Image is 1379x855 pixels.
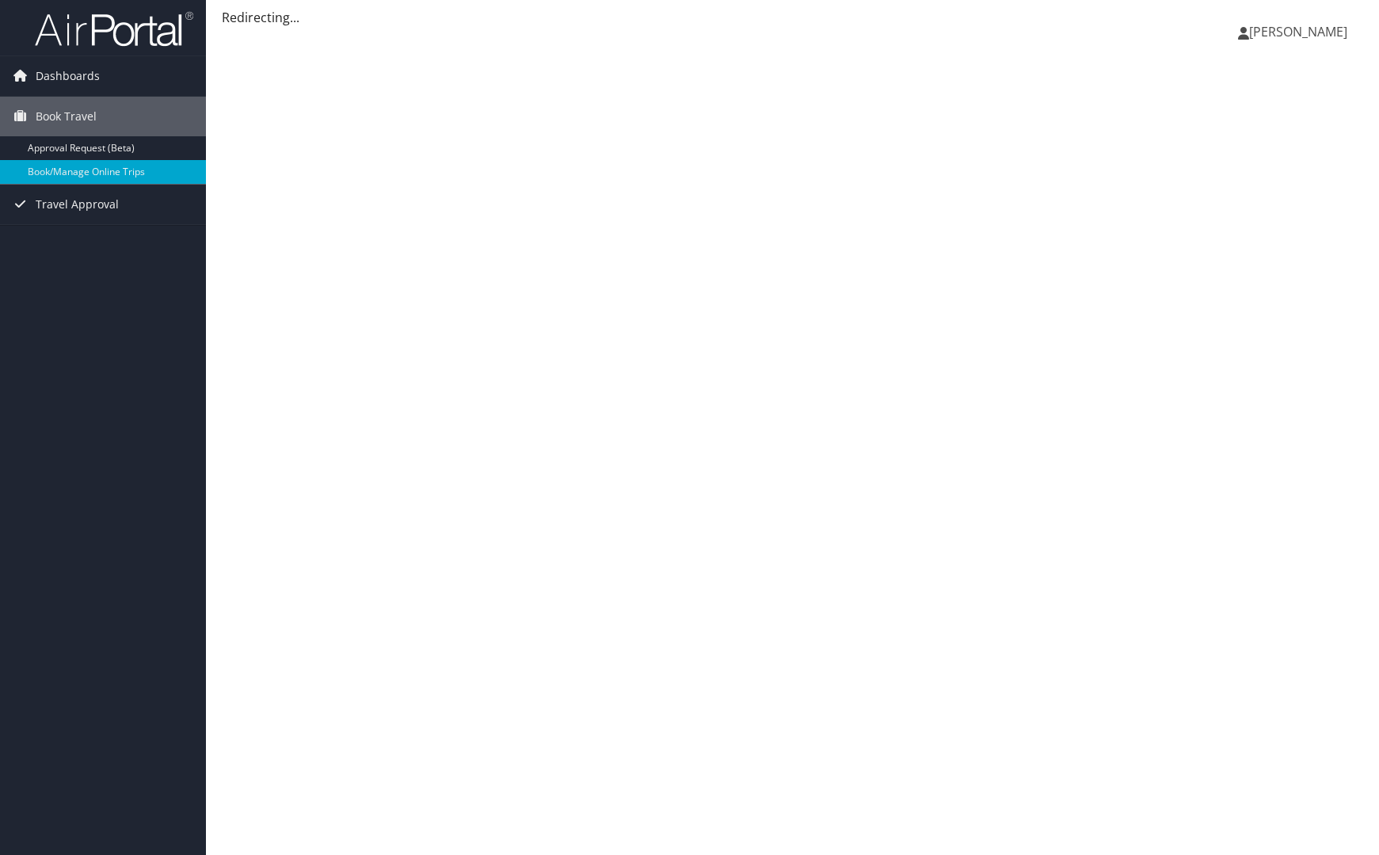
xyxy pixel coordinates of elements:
[222,8,1363,27] div: Redirecting...
[36,185,119,224] span: Travel Approval
[36,97,97,136] span: Book Travel
[1238,8,1363,55] a: [PERSON_NAME]
[35,10,193,48] img: airportal-logo.png
[36,56,100,96] span: Dashboards
[1249,23,1347,40] span: [PERSON_NAME]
